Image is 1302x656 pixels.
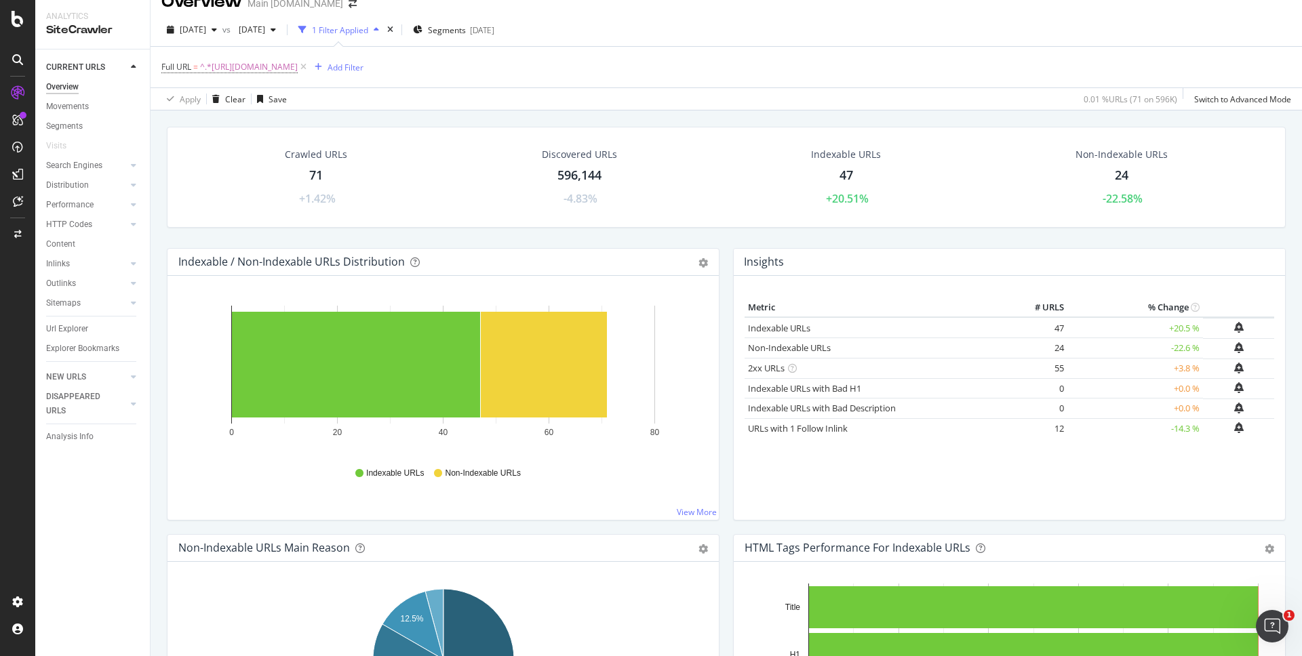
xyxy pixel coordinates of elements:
[564,191,597,207] div: -4.83%
[470,24,494,36] div: [DATE]
[46,178,127,192] a: Distribution
[1067,317,1203,338] td: +20.5 %
[46,218,127,232] a: HTTP Codes
[785,602,801,612] text: Title
[46,100,89,114] div: Movements
[1194,94,1291,105] div: Switch to Advanced Mode
[46,60,127,75] a: CURRENT URLS
[840,167,853,184] div: 47
[748,382,861,394] a: Indexable URLs with Bad H1
[299,191,336,207] div: +1.42%
[698,258,708,268] div: gear
[428,24,466,36] span: Segments
[745,298,1013,318] th: Metric
[1013,398,1067,419] td: 0
[309,167,323,184] div: 71
[46,430,94,444] div: Analysis Info
[445,468,520,479] span: Non-Indexable URLs
[46,257,127,271] a: Inlinks
[46,276,76,291] div: Outlinks
[1234,363,1244,373] div: bell-plus
[1067,418,1203,438] td: -14.3 %
[46,430,140,444] a: Analysis Info
[1115,167,1128,184] div: 24
[222,24,233,35] span: vs
[1234,322,1244,333] div: bell-plus
[46,139,66,153] div: Visits
[46,237,75,251] div: Content
[46,100,140,114] a: Movements
[811,148,881,161] div: Indexable URLs
[745,541,970,554] div: HTML Tags Performance for Indexable URLs
[46,322,140,336] a: Url Explorer
[252,88,287,110] button: Save
[439,428,448,437] text: 40
[161,19,222,41] button: [DATE]
[748,402,896,414] a: Indexable URLs with Bad Description
[46,276,127,291] a: Outlinks
[384,23,396,37] div: times
[1189,88,1291,110] button: Switch to Advanced Mode
[46,119,83,134] div: Segments
[46,237,140,251] a: Content
[1067,378,1203,398] td: +0.0 %
[1067,398,1203,419] td: +0.0 %
[161,88,201,110] button: Apply
[46,22,139,38] div: SiteCrawler
[1013,338,1067,358] td: 24
[333,428,342,437] text: 20
[1084,94,1177,105] div: 0.01 % URLs ( 71 on 596K )
[178,255,405,268] div: Indexable / Non-Indexable URLs Distribution
[1067,358,1203,379] td: +3.8 %
[46,342,140,356] a: Explorer Bookmarks
[285,148,347,161] div: Crawled URLs
[46,119,140,134] a: Segments
[178,541,350,554] div: Non-Indexable URLs Main Reason
[178,298,708,455] svg: A chart.
[229,428,234,437] text: 0
[1067,298,1203,318] th: % Change
[46,257,70,271] div: Inlinks
[545,428,554,437] text: 60
[542,148,617,161] div: Discovered URLs
[748,422,848,434] a: URLs with 1 Follow Inlink
[269,94,287,105] div: Save
[46,159,127,173] a: Search Engines
[46,11,139,22] div: Analytics
[1234,382,1244,393] div: bell-plus
[309,59,363,75] button: Add Filter
[1284,610,1295,621] span: 1
[46,198,127,212] a: Performance
[1234,403,1244,413] div: bell-plus
[1234,422,1244,433] div: bell-plus
[293,19,384,41] button: 1 Filter Applied
[1013,378,1067,398] td: 0
[200,58,298,77] span: ^.*[URL][DOMAIN_NAME]
[233,24,265,35] span: 2025 Aug. 17th
[46,80,140,94] a: Overview
[225,94,245,105] div: Clear
[1265,544,1274,554] div: gear
[46,218,92,232] div: HTTP Codes
[46,60,105,75] div: CURRENT URLS
[46,296,127,310] a: Sitemaps
[1013,298,1067,318] th: # URLS
[1013,317,1067,338] td: 47
[1013,358,1067,379] td: 55
[46,139,80,153] a: Visits
[46,198,94,212] div: Performance
[46,390,127,418] a: DISAPPEARED URLS
[408,19,500,41] button: Segments[DATE]
[312,24,368,36] div: 1 Filter Applied
[46,322,88,336] div: Url Explorer
[180,94,201,105] div: Apply
[677,506,717,518] a: View More
[207,88,245,110] button: Clear
[748,342,831,354] a: Non-Indexable URLs
[46,390,115,418] div: DISAPPEARED URLS
[744,253,784,271] h4: Insights
[557,167,601,184] div: 596,144
[650,428,660,437] text: 80
[1256,610,1288,642] iframe: Intercom live chat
